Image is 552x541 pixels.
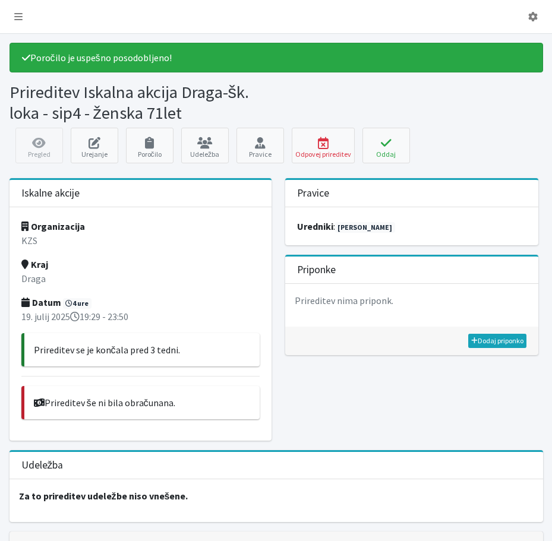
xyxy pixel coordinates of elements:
a: Dodaj priponko [468,334,526,348]
a: Pravice [236,128,284,163]
button: Oddaj [362,128,410,163]
strong: Za to prireditev udeležbe niso vnešene. [19,490,188,502]
div: : [285,207,539,245]
p: Prireditev še ni bila obračunana. [34,396,251,410]
a: Udeležba [181,128,229,163]
a: Urejanje [71,128,118,163]
div: Poročilo je uspešno posodobljeno! [10,43,543,72]
h1: Prireditev Iskalna akcija Draga-šk. loka - sip4 - ženska 71let [10,82,272,123]
strong: uredniki [297,220,333,232]
button: Odpovej prireditev [292,128,355,163]
span: 4 ure [63,298,92,309]
p: 19. julij 2025 19:29 - 23:50 [21,309,260,324]
a: Poročilo [126,128,174,163]
a: [PERSON_NAME] [335,222,396,233]
h3: Priponke [297,264,336,276]
h3: Udeležba [21,459,64,472]
strong: Organizacija [21,220,85,232]
p: Prireditev se je končala pred 3 tedni. [34,343,251,357]
p: Draga [21,271,260,286]
strong: Kraj [21,258,48,270]
strong: Datum [21,296,61,308]
p: KZS [21,233,260,248]
h3: Iskalne akcije [21,187,80,200]
p: Prireditev nima priponk. [285,284,539,317]
h3: Pravice [297,187,329,200]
